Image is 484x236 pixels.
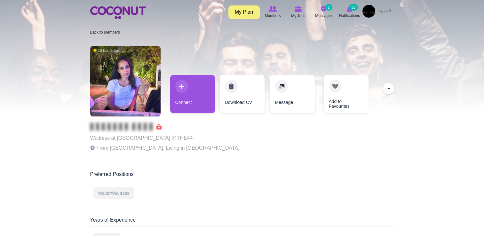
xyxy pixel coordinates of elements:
small: 31 [349,4,358,11]
a: Browse Members Members [260,5,286,20]
div: 3 / 4 [269,75,314,116]
span: Messages [315,12,333,19]
small: 2 [325,4,332,11]
p: From [GEOGRAPHIC_DATA], Living in [GEOGRAPHIC_DATA] [90,144,240,153]
span: Members [265,12,281,19]
div: 2 / 4 [220,75,265,116]
a: Message [270,75,315,113]
a: Connect [170,75,215,113]
button: ... [383,83,394,94]
div: Waiter/Waitress [93,187,134,199]
a: Back to Members [90,30,120,35]
a: العربية [375,5,394,18]
img: Messages [321,6,327,12]
div: 1 / 4 [170,75,215,116]
img: Notifications [347,6,352,12]
p: Waitress at [GEOGRAPHIC_DATA] @THE44 [90,134,240,143]
a: My Jobs My Jobs [286,5,311,20]
a: My Plan [228,5,260,19]
img: My Jobs [295,6,302,12]
span: Notifications [339,12,360,19]
div: Years of Experience [90,216,394,227]
div: 4 / 4 [319,75,364,116]
img: Home [90,6,146,19]
a: Download CV [220,75,265,113]
span: My Jobs [291,13,305,19]
a: Notifications Notifications 31 [337,5,362,20]
div: Preferred Positions [90,171,394,181]
span: 18 hours ago [93,48,120,53]
a: Messages Messages 2 [311,5,337,20]
span: Connect to Unlock the Profile [90,123,162,130]
img: Browse Members [268,6,277,12]
a: Add to Favourites [324,75,369,113]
